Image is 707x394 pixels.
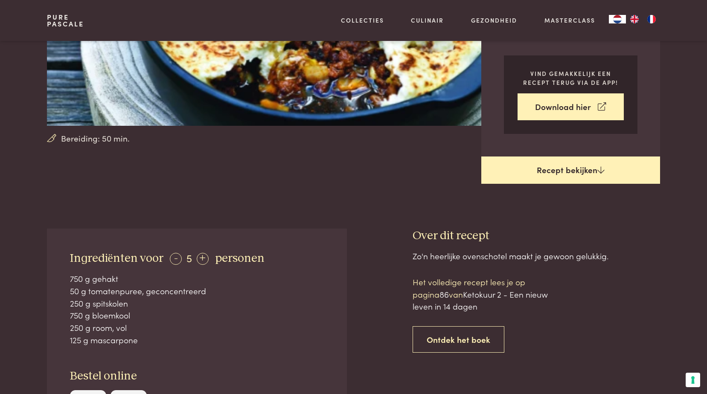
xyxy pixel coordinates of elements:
span: 5 [186,251,192,265]
div: 250 g spitskolen [70,297,324,310]
div: - [170,253,182,265]
div: 50 g tomatenpuree, geconcentreerd [70,285,324,297]
span: 86 [439,288,449,300]
a: PurePascale [47,14,84,27]
span: Bereiding: 50 min. [61,132,130,145]
h3: Bestel online [70,369,324,384]
div: Language [609,15,626,23]
a: Download hier [518,93,624,120]
a: FR [643,15,660,23]
h3: Over dit recept [413,229,660,243]
div: 250 g room, vol [70,322,324,334]
aside: Language selected: Nederlands [609,15,660,23]
a: EN [626,15,643,23]
div: + [197,253,209,265]
a: Masterclass [544,16,595,25]
a: NL [609,15,626,23]
ul: Language list [626,15,660,23]
a: Recept bekijken [481,156,660,184]
a: Ontdek het boek [413,326,504,353]
span: Ingrediënten voor [70,252,163,264]
div: Zo'n heerlijke ovenschotel maakt je gewoon gelukkig. [413,250,660,262]
div: 125 g mascarpone [70,334,324,346]
a: Collecties [341,16,384,25]
span: personen [215,252,265,264]
a: Culinair [411,16,444,25]
a: Gezondheid [471,16,517,25]
button: Uw voorkeuren voor toestemming voor trackingtechnologieën [686,373,700,387]
p: Het volledige recept lees je op pagina van [413,276,558,313]
p: Vind gemakkelijk een recept terug via de app! [518,69,624,87]
span: Ketokuur 2 - Een nieuw leven in 14 dagen [413,288,548,312]
div: 750 g bloemkool [70,309,324,322]
div: 750 g gehakt [70,272,324,285]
